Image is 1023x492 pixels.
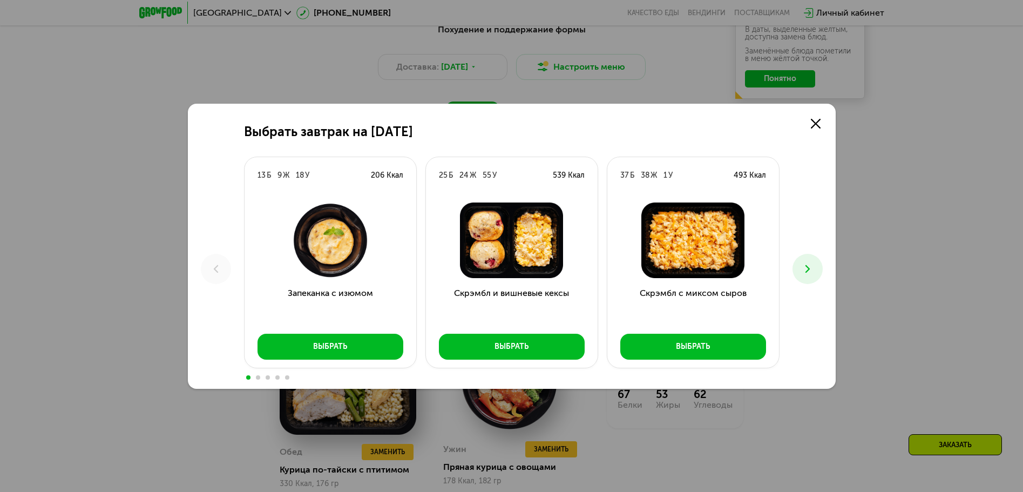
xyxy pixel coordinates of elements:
[651,170,657,181] div: Ж
[494,341,529,352] div: Выбрать
[676,341,710,352] div: Выбрать
[459,170,469,181] div: 24
[607,287,779,326] h3: Скрэмбл с миксом сыров
[258,334,403,360] button: Выбрать
[277,170,282,181] div: 9
[253,203,408,278] img: Запеканка с изюмом
[449,170,453,181] div: Б
[620,334,766,360] button: Выбрать
[620,170,629,181] div: 37
[371,170,403,181] div: 206 Ккал
[663,170,667,181] div: 1
[296,170,304,181] div: 18
[244,124,413,139] h2: Выбрать завтрак на [DATE]
[267,170,271,181] div: Б
[492,170,497,181] div: У
[734,170,766,181] div: 493 Ккал
[483,170,491,181] div: 55
[258,170,266,181] div: 13
[641,170,649,181] div: 38
[439,170,448,181] div: 25
[245,287,416,326] h3: Запеканка с изюмом
[313,341,347,352] div: Выбрать
[553,170,585,181] div: 539 Ккал
[305,170,309,181] div: У
[435,203,589,278] img: Скрэмбл и вишневые кексы
[439,334,585,360] button: Выбрать
[426,287,598,326] h3: Скрэмбл и вишневые кексы
[470,170,476,181] div: Ж
[668,170,673,181] div: У
[616,203,770,278] img: Скрэмбл с миксом сыров
[630,170,634,181] div: Б
[283,170,289,181] div: Ж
